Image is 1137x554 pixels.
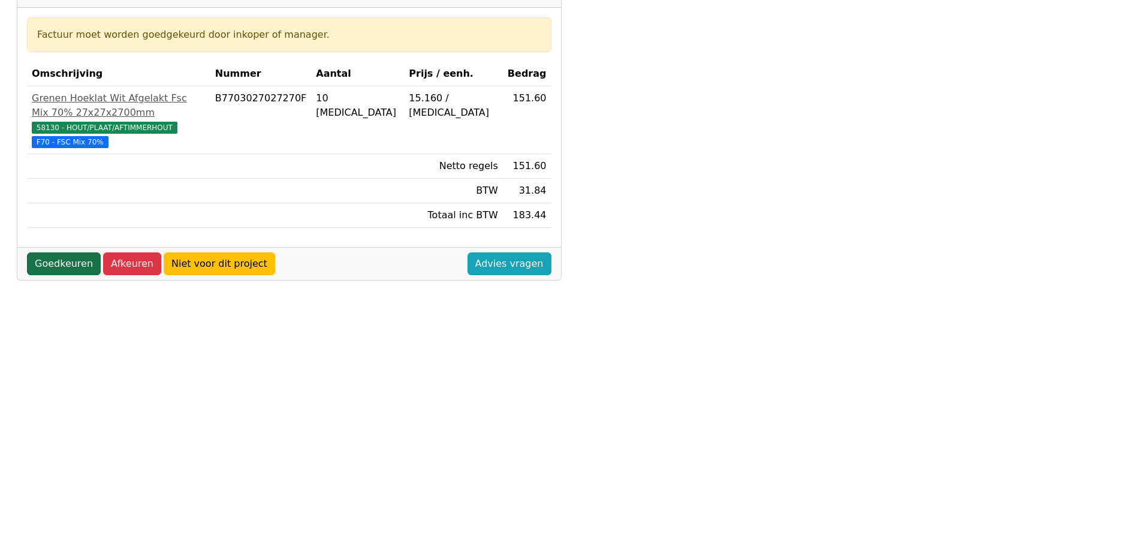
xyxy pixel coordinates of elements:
[404,62,503,86] th: Prijs / eenh.
[503,154,551,179] td: 151.60
[311,62,404,86] th: Aantal
[404,154,503,179] td: Netto regels
[103,252,161,275] a: Afkeuren
[468,252,551,275] a: Advies vragen
[27,252,101,275] a: Goedkeuren
[210,86,312,154] td: B7703027027270F
[32,136,108,148] span: F70 - FSC Mix 70%
[210,62,312,86] th: Nummer
[32,91,206,120] div: Grenen Hoeklat Wit Afgelakt Fsc Mix 70% 27x27x2700mm
[409,91,498,120] div: 15.160 / [MEDICAL_DATA]
[164,252,275,275] a: Niet voor dit project
[404,203,503,228] td: Totaal inc BTW
[316,91,399,120] div: 10 [MEDICAL_DATA]
[32,91,206,149] a: Grenen Hoeklat Wit Afgelakt Fsc Mix 70% 27x27x2700mm58130 - HOUT/PLAAT/AFTIMMERHOUT F70 - FSC Mix...
[32,122,177,134] span: 58130 - HOUT/PLAAT/AFTIMMERHOUT
[37,28,541,42] div: Factuur moet worden goedgekeurd door inkoper of manager.
[503,86,551,154] td: 151.60
[27,62,210,86] th: Omschrijving
[503,62,551,86] th: Bedrag
[404,179,503,203] td: BTW
[503,203,551,228] td: 183.44
[503,179,551,203] td: 31.84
